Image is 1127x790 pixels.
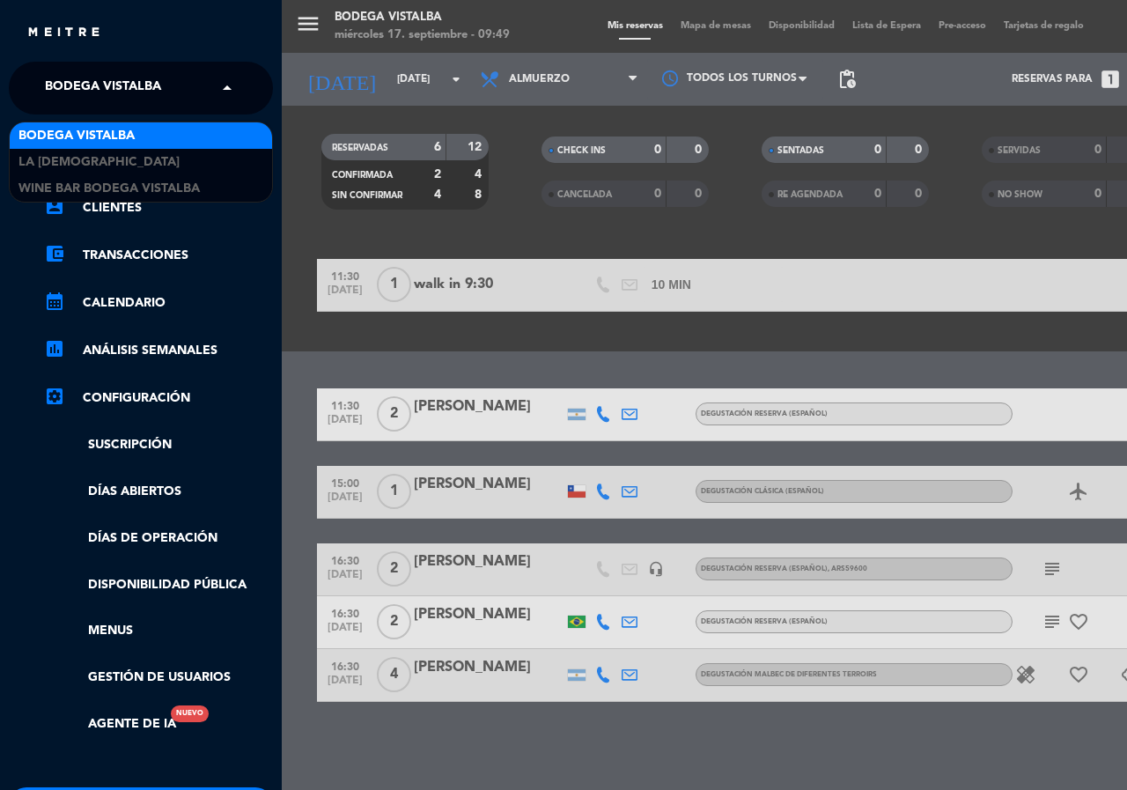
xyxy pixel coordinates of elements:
a: Gestión de usuarios [44,668,273,688]
a: Días abiertos [44,482,273,502]
span: BODEGA VISTALBA [45,70,161,107]
img: MEITRE [26,26,101,40]
a: account_balance_walletTransacciones [44,245,273,266]
a: assessmentANÁLISIS SEMANALES [44,340,273,361]
a: Configuración [44,388,273,409]
div: Nuevo [171,705,209,722]
a: Suscripción [44,435,273,455]
i: calendar_month [44,291,65,312]
a: account_boxClientes [44,197,273,218]
i: settings_applications [44,386,65,407]
a: Agente de IANuevo [44,714,176,735]
i: account_box [44,196,65,217]
a: calendar_monthCalendario [44,292,273,314]
a: Disponibilidad pública [44,575,273,595]
a: Días de Operación [44,528,273,549]
i: assessment [44,338,65,359]
a: Menus [44,621,273,641]
i: account_balance_wallet [44,243,65,264]
span: Wine Bar Bodega Vistalba [18,179,200,199]
span: LA [DEMOGRAPHIC_DATA] [18,152,180,173]
span: BODEGA VISTALBA [18,126,135,146]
